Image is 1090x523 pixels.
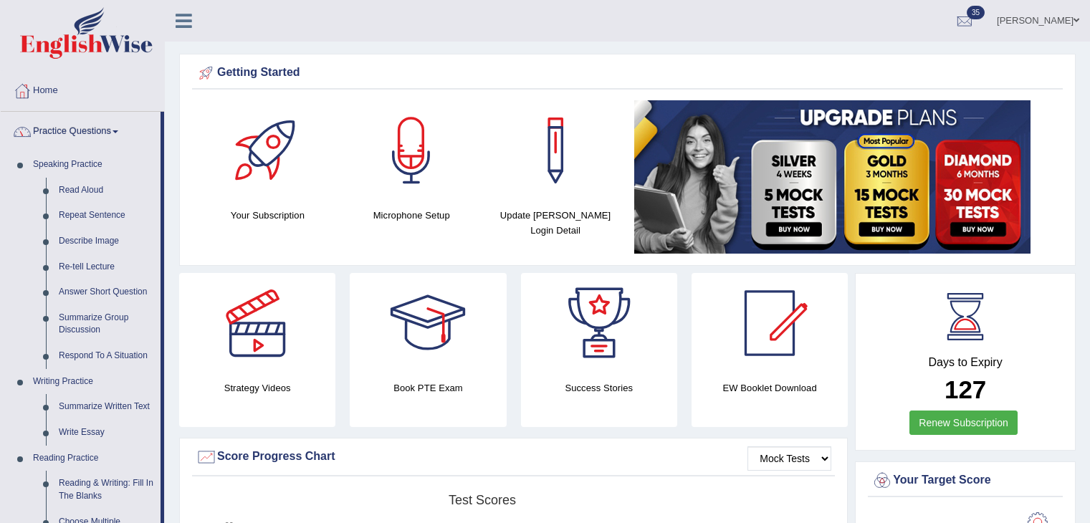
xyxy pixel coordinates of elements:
[196,62,1059,84] div: Getting Started
[52,343,161,369] a: Respond To A Situation
[350,380,506,395] h4: Book PTE Exam
[945,375,986,403] b: 127
[27,152,161,178] a: Speaking Practice
[52,279,161,305] a: Answer Short Question
[52,305,161,343] a: Summarize Group Discussion
[52,394,161,420] a: Summarize Written Text
[52,229,161,254] a: Describe Image
[27,369,161,395] a: Writing Practice
[909,411,1018,435] a: Renew Subscription
[1,71,164,107] a: Home
[179,380,335,395] h4: Strategy Videos
[52,420,161,446] a: Write Essay
[196,446,831,468] div: Score Progress Chart
[491,208,621,238] h4: Update [PERSON_NAME] Login Detail
[871,356,1059,369] h4: Days to Expiry
[347,208,477,223] h4: Microphone Setup
[967,6,985,19] span: 35
[52,254,161,280] a: Re-tell Lecture
[52,471,161,509] a: Reading & Writing: Fill In The Blanks
[634,100,1031,254] img: small5.jpg
[52,178,161,203] a: Read Aloud
[871,470,1059,491] div: Your Target Score
[449,493,516,507] tspan: Test scores
[52,203,161,229] a: Repeat Sentence
[27,446,161,471] a: Reading Practice
[1,112,161,148] a: Practice Questions
[203,208,333,223] h4: Your Subscription
[521,380,677,395] h4: Success Stories
[692,380,848,395] h4: EW Booklet Download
